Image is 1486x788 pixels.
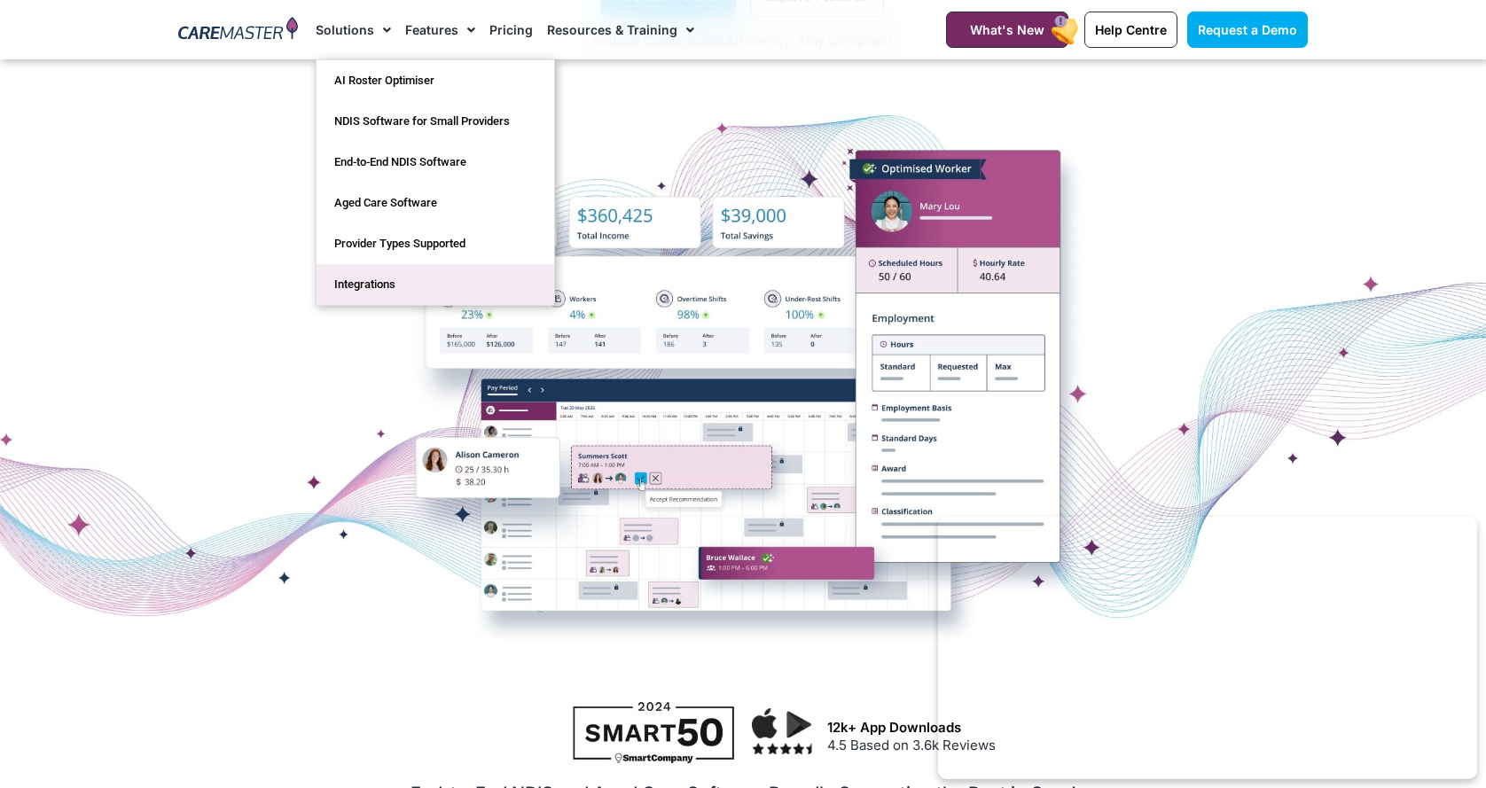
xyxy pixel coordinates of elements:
[970,22,1044,37] span: What's New
[316,59,555,306] ul: Solutions
[317,101,554,142] a: NDIS Software for Small Providers
[938,517,1477,779] iframe: Popup CTA
[1187,12,1308,48] a: Request a Demo
[946,12,1068,48] a: What's New
[1198,22,1297,37] span: Request a Demo
[317,223,554,264] a: Provider Types Supported
[1084,12,1177,48] a: Help Centre
[317,264,554,305] a: Integrations
[317,142,554,183] a: End-to-End NDIS Software
[317,183,554,223] a: Aged Care Software
[1095,22,1167,37] span: Help Centre
[827,720,1299,736] h3: 12k+ App Downloads
[178,17,298,43] img: CareMaster Logo
[317,60,554,101] a: AI Roster Optimiser
[827,736,1299,756] p: 4.5 Based on 3.6k Reviews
